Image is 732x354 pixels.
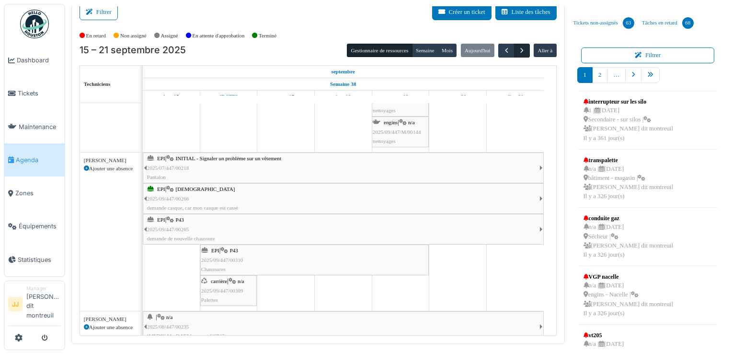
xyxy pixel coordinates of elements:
span: Chaussures [201,266,226,272]
img: Badge_color-CXgf-gQk.svg [20,10,49,38]
span: 2025/09/447/00266 [147,196,189,201]
a: 20 septembre 2025 [446,91,469,103]
span: Agenda [16,155,61,165]
span: Palettes [201,297,218,303]
a: Équipements [4,210,65,243]
span: 2025/07/447/00218 [147,165,189,171]
a: JJ Manager[PERSON_NAME] dit montreuil [8,285,61,326]
span: Équipements [19,222,61,231]
div: | [201,246,428,274]
div: Manager [26,285,61,292]
span: EPI [211,248,219,253]
span: 2025/09/447/00265 [147,226,189,232]
li: [PERSON_NAME] dit montreuil [26,285,61,324]
span: Zones [15,189,61,198]
span: INITIAL - Signaler un problème sur un vêtement [176,155,281,161]
a: … [607,67,626,83]
a: interrupteur sur les silo 1 |[DATE] Secondaire - sur silos | [PERSON_NAME] dit montreuilIl y a 36... [581,95,675,145]
a: Maintenance [4,110,65,143]
div: Ajouter une absence [84,165,137,173]
span: carrière [211,278,227,284]
div: | [147,154,539,182]
a: 18 septembre 2025 [333,91,353,103]
div: interrupteur sur les silo [583,97,673,106]
h2: 15 – 21 septembre 2025 [80,45,186,56]
button: Semaine [412,44,438,57]
div: conduite gaz [583,214,673,223]
button: Mois [438,44,457,57]
button: Filtrer [80,4,118,20]
span: n/a [408,119,415,125]
div: n/a | [DATE] engins - Nacelle | [PERSON_NAME] dit montreuil Il y a 326 jour(s) [583,281,673,318]
a: Zones [4,177,65,210]
div: vt205 [583,331,640,340]
span: Maintenance [19,122,61,131]
span: demande de nouvelle chaussure [147,236,215,241]
span: Pantalon [147,174,166,180]
a: 16 septembre 2025 [217,91,240,103]
div: 63 [623,17,634,29]
a: 1 [577,67,593,83]
span: [DEMOGRAPHIC_DATA] [176,186,235,192]
div: | [201,277,256,305]
span: nettoyages [373,138,396,144]
button: Précédent [498,44,514,58]
span: [MEDICAL_DATA] suspect SCP15 [147,333,225,339]
li: JJ [8,297,23,311]
nav: pager [577,67,719,91]
div: 1 | [DATE] Secondaire - sur silos | [PERSON_NAME] dit montreuil Il y a 361 jour(s) [583,106,673,143]
a: 15 septembre 2025 [161,91,181,103]
a: 2 [592,67,607,83]
a: 17 septembre 2025 [275,91,297,103]
button: Suivant [514,44,530,58]
button: Créer un ticket [432,4,492,20]
span: n/a [238,278,244,284]
a: Dashboard [4,44,65,77]
button: Filtrer [581,47,715,63]
span: Techniciens [84,81,111,87]
label: En attente d'approbation [192,32,244,40]
button: Aller à [534,44,556,57]
span: demande casque, car mon casque est cassé [147,205,238,211]
a: Tickets non-assignés [570,10,638,36]
label: Non assigné [120,32,147,40]
a: 19 septembre 2025 [390,91,411,103]
a: 15 septembre 2025 [329,66,358,78]
span: Statistiques [18,255,61,264]
span: EPI [157,186,165,192]
span: 2025/09/447/00310 [201,257,243,263]
a: transpalette n/a |[DATE] bâtiment - magasin | [PERSON_NAME] dit montreuilIl y a 326 jour(s) [581,153,675,204]
div: n/a | [DATE] bâtiment - magasin | [PERSON_NAME] dit montreuil Il y a 326 jour(s) [583,165,673,201]
div: transpalette [583,156,673,165]
a: Tâches en retard [638,10,698,36]
div: 68 [682,17,694,29]
a: Semaine 38 [328,78,358,90]
div: | [147,185,539,212]
button: Aujourd'hui [461,44,494,57]
div: [PERSON_NAME] [84,156,137,165]
div: | [147,313,539,341]
label: En retard [86,32,106,40]
label: Assigné [161,32,178,40]
a: 21 septembre 2025 [504,91,526,103]
div: n/a | [DATE] Sécheur | [PERSON_NAME] dit montreuil Il y a 326 jour(s) [583,223,673,260]
span: P43 [176,217,184,223]
span: P43 [230,248,238,253]
a: Tickets [4,77,65,110]
div: [PERSON_NAME] [84,315,137,323]
a: Agenda [4,143,65,177]
a: conduite gaz n/a |[DATE] Sécheur | [PERSON_NAME] dit montreuilIl y a 326 jour(s) [581,212,675,262]
button: Liste des tâches [495,4,557,20]
div: | [373,118,428,146]
span: 2025/09/447/M/00109 [373,98,421,104]
span: 2025/08/447/00235 [147,324,189,330]
div: | [147,215,539,243]
label: Terminé [259,32,276,40]
span: nettoyages [373,107,396,113]
span: Tickets [18,89,61,98]
a: Statistiques [4,243,65,276]
div: Ajouter une absence [84,323,137,331]
span: EPI [157,217,165,223]
div: VGP nacelle [583,272,673,281]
